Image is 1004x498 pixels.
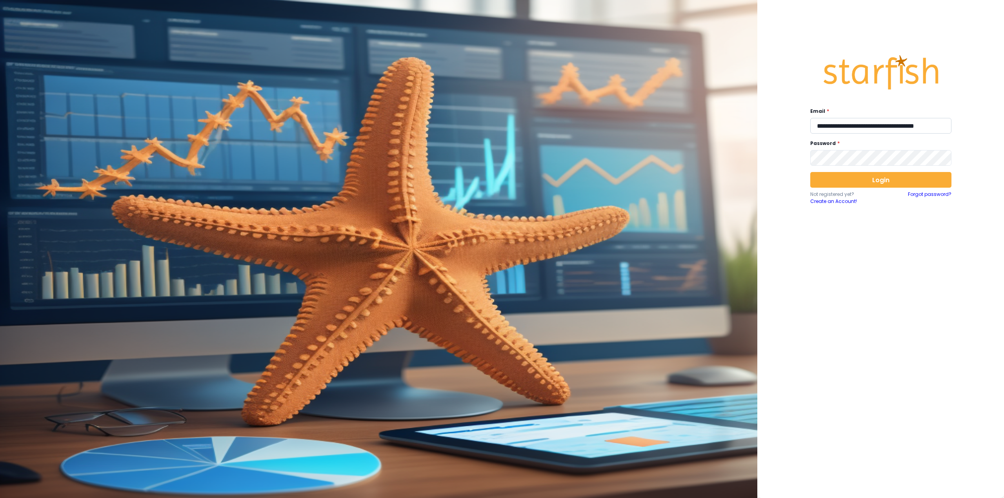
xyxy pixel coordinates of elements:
[810,172,951,188] button: Login
[908,191,951,205] a: Forgot password?
[810,108,947,115] label: Email
[810,140,947,147] label: Password
[810,191,881,198] p: Not registered yet?
[822,48,940,97] img: Logo.42cb71d561138c82c4ab.png
[810,198,881,205] a: Create an Account!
